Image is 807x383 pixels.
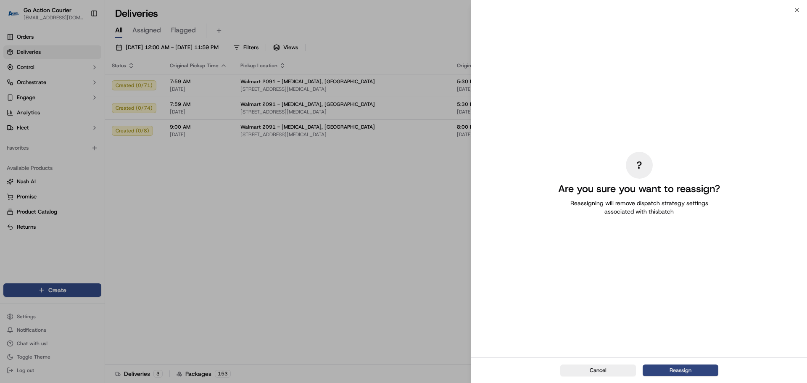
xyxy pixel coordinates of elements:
[17,122,64,130] span: Knowledge Base
[8,8,25,25] img: Nash
[71,123,78,129] div: 💻
[79,122,135,130] span: API Documentation
[643,365,718,376] button: Reassign
[143,83,153,93] button: Start new chat
[5,119,68,134] a: 📗Knowledge Base
[59,142,102,149] a: Powered byPylon
[8,34,153,47] p: Welcome 👋
[558,182,720,195] h2: Are you sure you want to reassign?
[626,152,653,179] div: ?
[29,80,138,89] div: Start new chat
[29,89,106,95] div: We're available if you need us!
[559,199,720,216] span: Reassigning will remove dispatch strategy settings associated with this batch
[8,80,24,95] img: 1736555255976-a54dd68f-1ca7-489b-9aae-adbdc363a1c4
[22,54,151,63] input: Got a question? Start typing here...
[560,365,636,376] button: Cancel
[84,143,102,149] span: Pylon
[8,123,15,129] div: 📗
[68,119,138,134] a: 💻API Documentation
